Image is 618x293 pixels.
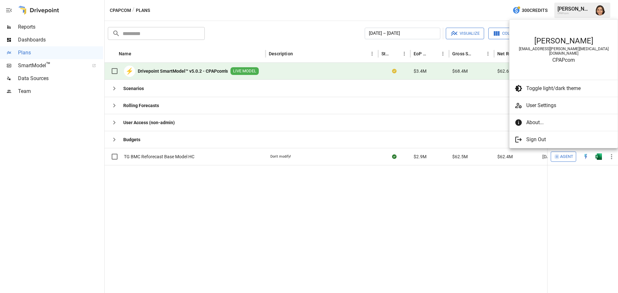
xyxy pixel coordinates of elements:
span: Sign Out [526,136,607,143]
div: CPAPcom [516,57,611,63]
span: Toggle light/dark theme [526,85,607,92]
div: [PERSON_NAME] [516,36,611,45]
span: About... [526,119,607,126]
div: [EMAIL_ADDRESS][PERSON_NAME][MEDICAL_DATA][DOMAIN_NAME] [516,47,611,56]
span: User Settings [526,102,613,109]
